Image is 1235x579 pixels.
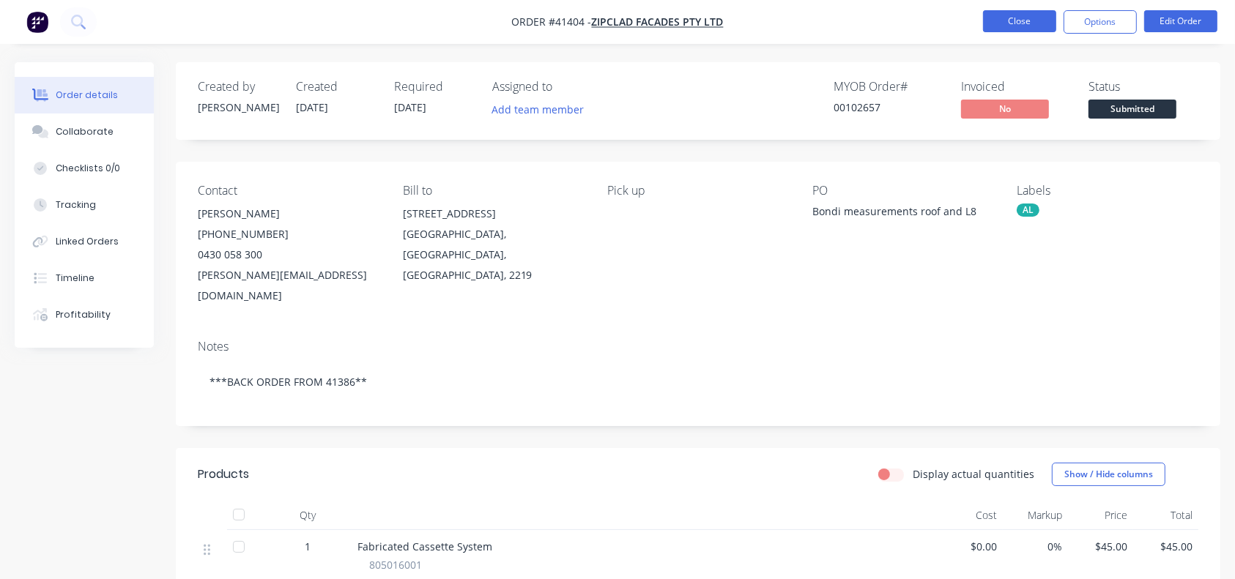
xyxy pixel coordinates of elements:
span: $0.00 [943,539,997,554]
div: [STREET_ADDRESS] [403,203,585,224]
span: [DATE] [394,100,426,114]
div: Checklists 0/0 [56,162,120,175]
span: 1 [305,539,311,554]
button: Options [1064,10,1137,34]
div: Bill to [403,184,585,198]
div: Total [1133,501,1198,530]
button: Checklists 0/0 [15,150,154,187]
button: Tracking [15,187,154,223]
div: Invoiced [961,80,1071,94]
div: Pick up [607,184,789,198]
div: Tracking [56,198,96,212]
div: Contact [198,184,379,198]
button: Profitability [15,296,154,333]
div: AL [1017,203,1039,217]
label: Display actual quantities [913,466,1034,482]
span: Submitted [1088,100,1176,118]
button: Edit Order [1144,10,1217,32]
div: Required [394,80,475,94]
span: No [961,100,1049,118]
div: MYOB Order # [834,80,943,94]
button: Add team member [492,100,592,119]
span: 805016001 [369,557,422,572]
span: Fabricated Cassette System [357,539,492,553]
span: $45.00 [1074,539,1127,554]
div: Labels [1017,184,1198,198]
button: Show / Hide columns [1052,463,1165,486]
button: Collaborate [15,113,154,150]
div: Created [296,80,377,94]
div: Order details [56,89,118,102]
div: Collaborate [56,125,114,138]
div: ***BACK ORDER FROM 41386** [198,359,1198,404]
div: [PERSON_NAME][PHONE_NUMBER]0430 058 300[PERSON_NAME][EMAIL_ADDRESS][DOMAIN_NAME] [198,203,379,306]
div: [PERSON_NAME] [198,100,278,115]
span: $45.00 [1139,539,1193,554]
div: Bondi measurements roof and L8 [812,203,994,224]
button: Close [983,10,1056,32]
div: Created by [198,80,278,94]
div: Timeline [56,272,94,285]
button: Timeline [15,260,154,296]
div: [PERSON_NAME][EMAIL_ADDRESS][DOMAIN_NAME] [198,265,379,306]
span: Order #41404 - [512,15,592,29]
div: PO [812,184,994,198]
div: 0430 058 300 [198,244,379,265]
div: [PHONE_NUMBER] [198,224,379,244]
button: Submitted [1088,100,1176,122]
span: 0% [1009,539,1062,554]
div: 00102657 [834,100,943,115]
div: Products [198,466,249,483]
div: Cost [938,501,1003,530]
div: Status [1088,80,1198,94]
button: Order details [15,77,154,113]
div: Qty [264,501,352,530]
button: Add team member [484,100,592,119]
button: Linked Orders [15,223,154,260]
img: Factory [26,11,48,33]
span: [DATE] [296,100,328,114]
div: Profitability [56,308,111,321]
div: Assigned to [492,80,639,94]
div: [PERSON_NAME] [198,203,379,224]
div: Linked Orders [56,235,119,248]
a: Zipclad Facades Pty Ltd [592,15,724,29]
div: [STREET_ADDRESS][GEOGRAPHIC_DATA], [GEOGRAPHIC_DATA], [GEOGRAPHIC_DATA], 2219 [403,203,585,285]
div: [GEOGRAPHIC_DATA], [GEOGRAPHIC_DATA], [GEOGRAPHIC_DATA], 2219 [403,224,585,285]
div: Notes [198,340,1198,354]
div: Price [1068,501,1133,530]
div: Markup [1003,501,1068,530]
